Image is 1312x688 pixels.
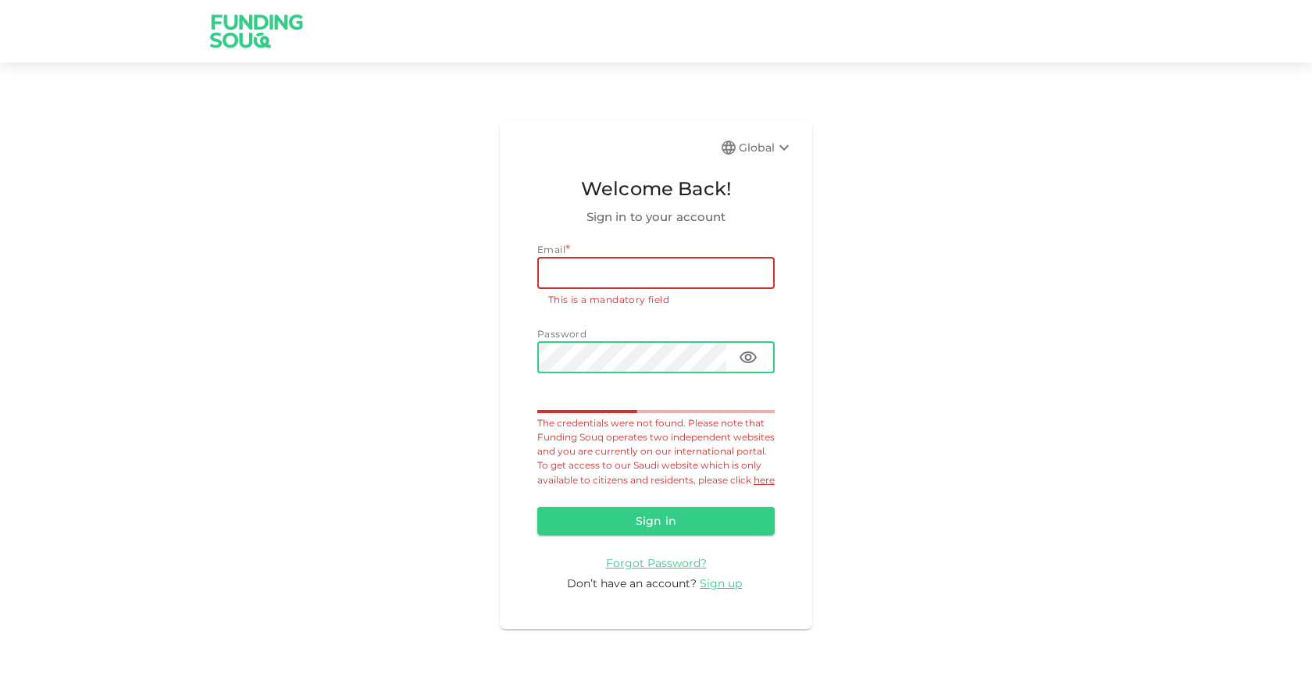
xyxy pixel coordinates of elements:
a: Forgot Password? [606,555,707,570]
span: Welcome Back! [537,174,775,204]
span: Password [537,328,586,340]
p: This is a mandatory field [548,292,764,308]
span: Sign in to your account [537,208,775,226]
button: Sign in [537,507,775,535]
span: Sign up [700,576,742,590]
span: Don’t have an account? [567,576,697,590]
input: password [537,342,726,373]
a: here [754,474,775,486]
span: Email [537,244,565,255]
span: The credentials were not found. Please note that Funding Souq operates two independent websites a... [537,417,775,486]
span: Forgot Password? [606,556,707,570]
input: email [537,258,775,289]
div: Global [739,138,793,157]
